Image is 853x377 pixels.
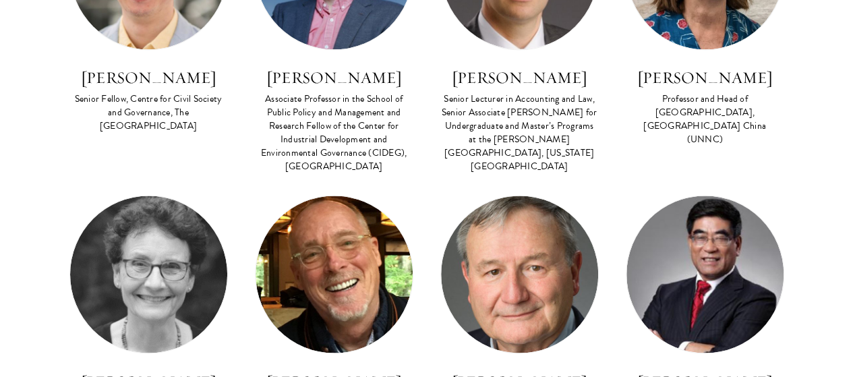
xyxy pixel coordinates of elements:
div: Professor and Head of [GEOGRAPHIC_DATA], [GEOGRAPHIC_DATA] China (UNNC) [626,92,784,146]
h3: [PERSON_NAME] [69,66,228,89]
h3: [PERSON_NAME] [626,66,784,89]
h3: [PERSON_NAME] [255,66,413,89]
div: Senior Lecturer in Accounting and Law, Senior Associate [PERSON_NAME] for Undergraduate and Maste... [440,92,599,173]
div: Associate Professor in the School of Public Policy and Management and Research Fellow of the Cent... [255,92,413,173]
h3: [PERSON_NAME] [440,66,599,89]
div: Senior Fellow, Centre for Civil Society and Governance, The [GEOGRAPHIC_DATA] [69,92,228,133]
